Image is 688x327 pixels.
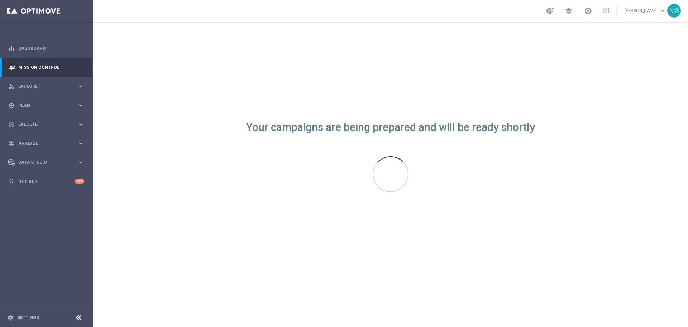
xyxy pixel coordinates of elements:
i: keyboard_arrow_right [77,159,84,166]
a: [PERSON_NAME]keyboard_arrow_down [624,5,667,16]
span: Data Studio [18,160,77,165]
i: equalizer [8,45,15,52]
div: Analyze [8,140,77,147]
span: Explore [18,84,77,89]
i: lightbulb [8,178,15,185]
i: keyboard_arrow_right [77,121,84,128]
span: Plan [18,103,77,108]
button: Data Studio keyboard_arrow_right [8,160,85,165]
div: MS [667,4,681,18]
i: keyboard_arrow_right [77,102,84,109]
span: Analyze [18,141,77,146]
span: Execute [18,122,77,127]
button: lightbulb Optibot +10 [8,179,85,184]
a: Optibot [18,172,75,191]
button: person_search Explore keyboard_arrow_right [8,84,85,89]
i: keyboard_arrow_right [77,83,84,90]
div: Plan [8,102,77,109]
i: track_changes [8,140,15,147]
button: track_changes Analyze keyboard_arrow_right [8,141,85,146]
a: Settings [17,316,39,320]
button: play_circle_outline Execute keyboard_arrow_right [8,122,85,127]
i: gps_fixed [8,102,15,109]
div: Optibot [8,172,84,191]
button: Mission Control [8,65,85,70]
div: +10 [75,179,84,184]
i: play_circle_outline [8,121,15,128]
div: Data Studio [8,159,77,166]
a: Mission Control [18,58,84,77]
button: gps_fixed Plan keyboard_arrow_right [8,103,85,108]
button: equalizer Dashboard [8,46,85,51]
div: Your campaigns are being prepared and will be ready shortly [246,124,535,131]
i: person_search [8,83,15,90]
span: school [565,7,573,15]
div: Explore [8,83,77,90]
div: Dashboard [8,39,84,58]
i: settings [7,314,14,321]
a: Dashboard [18,39,84,58]
i: keyboard_arrow_right [77,140,84,147]
span: keyboard_arrow_down [659,7,666,15]
div: Execute [8,121,77,128]
div: Mission Control [8,58,84,77]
